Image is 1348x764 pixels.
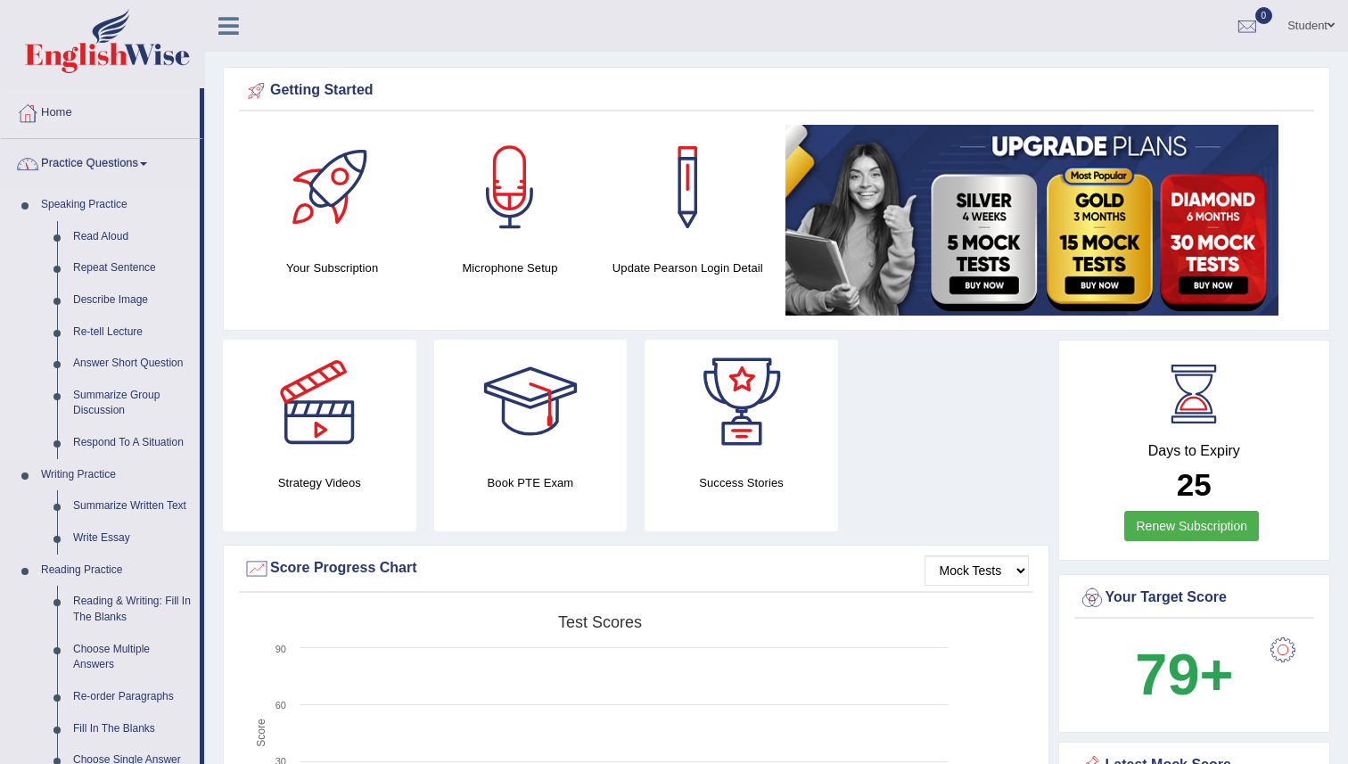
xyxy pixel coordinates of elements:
[1124,511,1259,541] a: Renew Subscription
[65,713,200,745] a: Fill In The Blanks
[243,555,1029,582] div: Score Progress Chart
[430,259,589,277] h4: Microphone Setup
[1135,642,1233,707] b: 79+
[252,259,412,277] h4: Your Subscription
[1177,467,1212,502] b: 25
[785,125,1278,316] img: small5.jpg
[223,473,416,492] h4: Strategy Videos
[608,259,768,277] h4: Update Pearson Login Detail
[255,719,267,747] tspan: Score
[33,189,200,221] a: Speaking Practice
[1255,7,1273,24] span: 0
[33,555,200,587] a: Reading Practice
[243,78,1310,104] div: Getting Started
[275,644,286,654] text: 90
[645,473,838,492] h4: Success Stories
[275,700,286,711] text: 60
[1,139,200,184] a: Practice Questions
[65,522,200,555] a: Write Essay
[65,284,200,316] a: Describe Image
[558,613,642,631] tspan: Test scores
[434,473,628,492] h4: Book PTE Exam
[65,490,200,522] a: Summarize Written Text
[65,252,200,284] a: Repeat Sentence
[1,88,200,133] a: Home
[65,681,200,713] a: Re-order Paragraphs
[33,459,200,491] a: Writing Practice
[1079,443,1311,459] h4: Days to Expiry
[65,221,200,253] a: Read Aloud
[65,316,200,349] a: Re-tell Lecture
[65,586,200,633] a: Reading & Writing: Fill In The Blanks
[1079,585,1311,612] div: Your Target Score
[65,348,200,380] a: Answer Short Question
[65,380,200,427] a: Summarize Group Discussion
[65,634,200,681] a: Choose Multiple Answers
[65,427,200,459] a: Respond To A Situation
